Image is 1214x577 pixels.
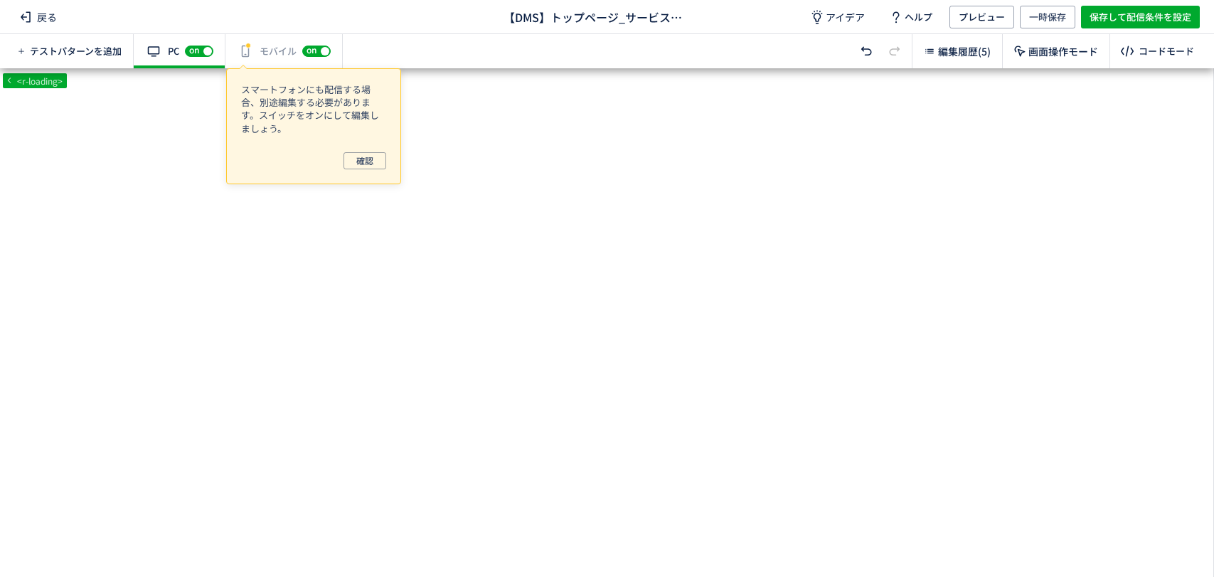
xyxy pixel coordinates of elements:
div: コードモード [1139,45,1194,58]
span: プレビュー [959,6,1005,28]
span: 一時保存 [1029,6,1066,28]
span: ヘルプ [905,6,932,28]
button: 保存して配信条件を設定 [1081,6,1200,28]
span: 【DMS】トップページ_サービス削除 [504,9,691,25]
p: スマートフォンにも配信する場合、別途編集する必要があります。スイッチをオンにして編集しましょう。 [241,83,386,135]
span: 戻る [14,6,63,28]
span: 画面操作モード [1028,44,1098,58]
span: テストパターンを追加 [30,45,122,58]
span: アイデア [826,10,865,24]
span: on [189,46,199,54]
span: 確認 [356,152,373,169]
button: 確認 [344,152,386,169]
button: プレビュー [949,6,1014,28]
span: 保存して配信条件を設定 [1090,6,1191,28]
span: 編集履歴(5) [938,44,991,58]
a: ヘルプ [876,6,944,28]
button: 一時保存 [1020,6,1075,28]
span: <r-loading> [14,75,65,87]
span: on [307,46,316,54]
